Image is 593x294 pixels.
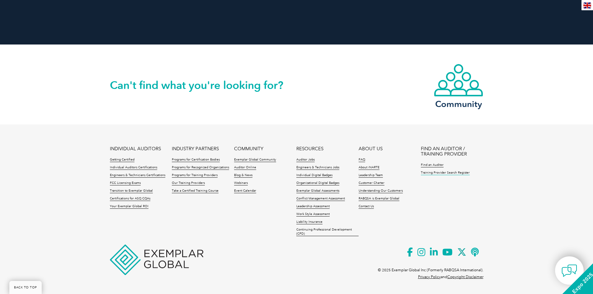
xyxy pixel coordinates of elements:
a: RABQSA is Exemplar Global [359,197,399,201]
a: Contact Us [359,204,374,209]
a: COMMUNITY [234,146,263,152]
a: Understanding Our Customers [359,189,403,193]
a: Exemplar Global Community [234,158,276,162]
a: Training Provider Search Register [421,171,470,175]
a: Programs for Recognized Organizations [172,166,229,170]
a: FAQ [359,158,365,162]
a: Exemplar Global Assessments [296,189,339,193]
a: Auditor Online [234,166,256,170]
a: Programs for Training Providers [172,173,218,178]
a: Work Style Assessment [296,212,330,217]
a: Engineers & Technicians Certifications [110,173,165,178]
p: and [418,273,483,280]
a: Webinars [234,181,248,185]
img: icon-community.webp [434,63,483,97]
a: Leadership Team [359,173,383,178]
a: BACK TO TOP [9,281,42,294]
a: Engineers & Technicians Jobs [296,166,339,170]
a: Leadership Assessment [296,204,330,209]
a: FIND AN AUDITOR / TRAINING PROVIDER [421,146,483,157]
a: Transition to Exemplar Global [110,189,153,193]
a: Continuing Professional Development (CPD) [296,228,359,236]
a: FCC Licensing Exams [110,181,141,185]
img: contact-chat.png [562,263,577,278]
a: Find an Auditor [421,163,444,167]
a: Privacy Policy [418,275,441,279]
a: Community [434,63,483,108]
a: ABOUT US [359,146,383,152]
a: Event Calendar [234,189,256,193]
img: Exemplar Global [110,245,203,275]
a: Organizational Digital Badges [296,181,339,185]
h3: Community [434,100,483,108]
a: RESOURCES [296,146,323,152]
a: Conflict Management Assessment [296,197,345,201]
a: Auditor Jobs [296,158,315,162]
a: Customer Charter [359,181,384,185]
a: Take a Certified Training Course [172,189,219,193]
a: Your Exemplar Global ROI [110,204,148,209]
a: Individual Auditors Certifications [110,166,157,170]
a: Getting Certified [110,158,134,162]
p: © 2025 Exemplar Global Inc (Formerly RABQSA International). [378,267,483,273]
h2: Can't find what you're looking for? [110,80,297,90]
a: About iNARTE [359,166,379,170]
a: Liability Insurance [296,220,322,224]
a: Blog & News [234,173,252,178]
a: Programs for Certification Bodies [172,158,220,162]
img: en [583,2,591,8]
a: INDIVIDUAL AUDITORS [110,146,161,152]
a: INDUSTRY PARTNERS [172,146,219,152]
a: Certifications for ASQ CQAs [110,197,150,201]
a: Individual Digital Badges [296,173,332,178]
a: Copyright Disclaimer [447,275,483,279]
a: Our Training Providers [172,181,205,185]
